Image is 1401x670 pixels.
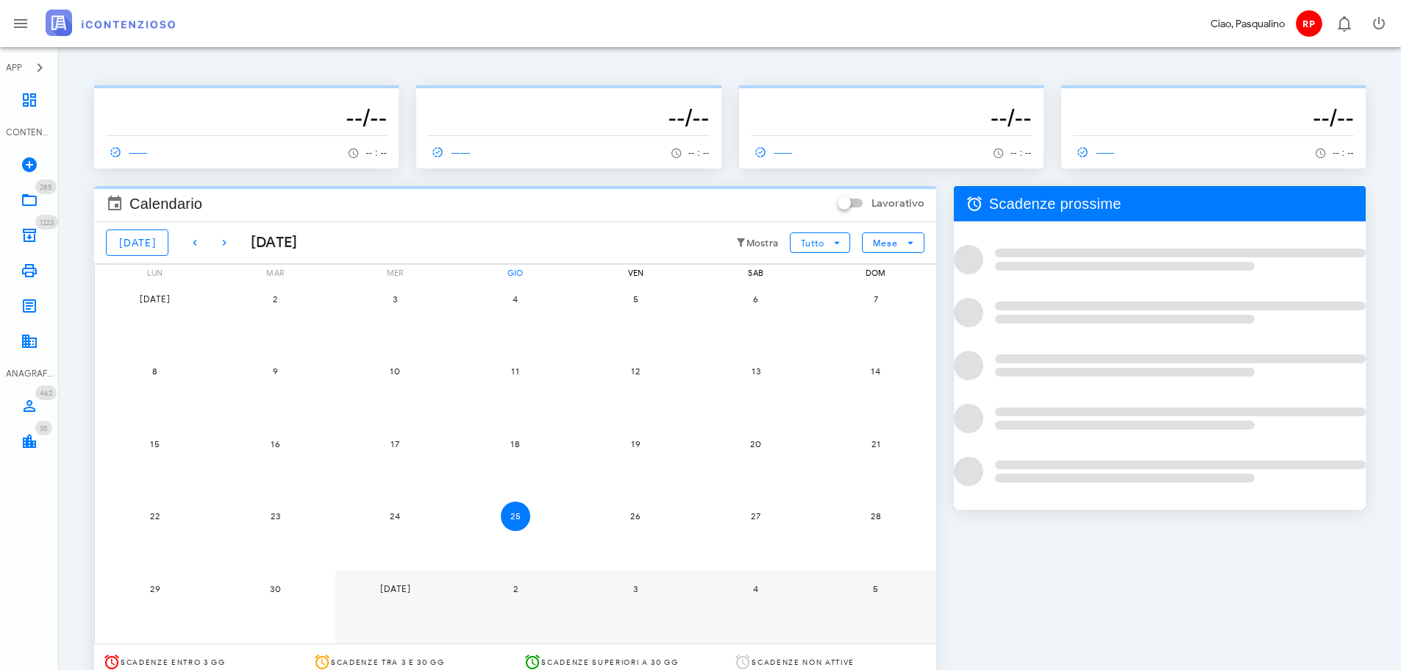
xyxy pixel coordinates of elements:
[751,146,794,159] span: ------
[621,293,650,304] span: 5
[260,366,290,377] span: 9
[621,574,650,603] button: 3
[1073,142,1122,163] a: ------
[621,438,650,449] span: 19
[140,429,170,458] button: 15
[576,265,696,281] div: ven
[380,284,410,313] button: 3
[741,357,771,386] button: 13
[140,366,170,377] span: 8
[331,657,445,667] span: Scadenze tra 3 e 30 gg
[751,91,1032,103] p: --------------
[1333,148,1354,158] span: -- : --
[140,502,170,531] button: 22
[741,583,771,594] span: 4
[380,502,410,531] button: 24
[501,502,530,531] button: 25
[501,438,530,449] span: 18
[501,574,530,603] button: 2
[741,293,771,304] span: 6
[380,438,410,449] span: 17
[800,238,824,249] span: Tutto
[260,502,290,531] button: 23
[861,510,891,521] span: 28
[741,438,771,449] span: 20
[1073,146,1116,159] span: ------
[1326,6,1361,41] button: Distintivo
[621,502,650,531] button: 26
[260,357,290,386] button: 9
[40,388,52,398] span: 462
[40,182,52,192] span: 285
[428,142,477,163] a: ------
[260,284,290,313] button: 2
[139,293,171,304] span: [DATE]
[688,148,710,158] span: -- : --
[140,583,170,594] span: 29
[121,657,226,667] span: Scadenze entro 3 gg
[501,366,530,377] span: 11
[260,429,290,458] button: 16
[621,284,650,313] button: 5
[140,284,170,313] button: [DATE]
[1211,16,1285,32] div: Ciao, Pasqualino
[872,238,898,249] span: Mese
[118,237,156,249] span: [DATE]
[380,366,410,377] span: 10
[35,179,57,194] span: Distintivo
[106,229,168,256] button: [DATE]
[751,103,1032,132] h3: --/--
[428,91,709,103] p: --------------
[861,366,891,377] span: 14
[260,293,290,304] span: 2
[861,429,891,458] button: 21
[741,429,771,458] button: 20
[501,510,530,521] span: 25
[752,657,855,667] span: Scadenze non attive
[696,265,816,281] div: sab
[861,583,891,594] span: 5
[140,357,170,386] button: 8
[861,502,891,531] button: 28
[861,284,891,313] button: 7
[380,574,410,603] button: [DATE]
[746,238,779,249] small: Mostra
[501,583,530,594] span: 2
[380,429,410,458] button: 17
[501,357,530,386] button: 11
[621,510,650,521] span: 26
[1010,148,1032,158] span: -- : --
[35,385,57,400] span: Distintivo
[1073,91,1354,103] p: --------------
[621,583,650,594] span: 3
[260,510,290,521] span: 23
[106,142,154,163] a: ------
[861,357,891,386] button: 14
[1296,10,1322,37] span: RP
[366,148,387,158] span: -- : --
[140,438,170,449] span: 15
[741,574,771,603] button: 4
[1073,103,1354,132] h3: --/--
[861,293,891,304] span: 7
[621,366,650,377] span: 12
[428,146,471,159] span: ------
[106,146,149,159] span: ------
[816,265,935,281] div: dom
[106,103,387,132] h3: --/--
[741,366,771,377] span: 13
[380,293,410,304] span: 3
[35,421,52,435] span: Distintivo
[380,510,410,521] span: 24
[380,357,410,386] button: 10
[46,10,175,36] img: logo-text-2x.png
[260,438,290,449] span: 16
[741,510,771,521] span: 27
[335,265,455,281] div: mer
[140,574,170,603] button: 29
[621,357,650,386] button: 12
[6,367,53,380] div: ANAGRAFICA
[741,284,771,313] button: 6
[455,265,575,281] div: gio
[260,574,290,603] button: 30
